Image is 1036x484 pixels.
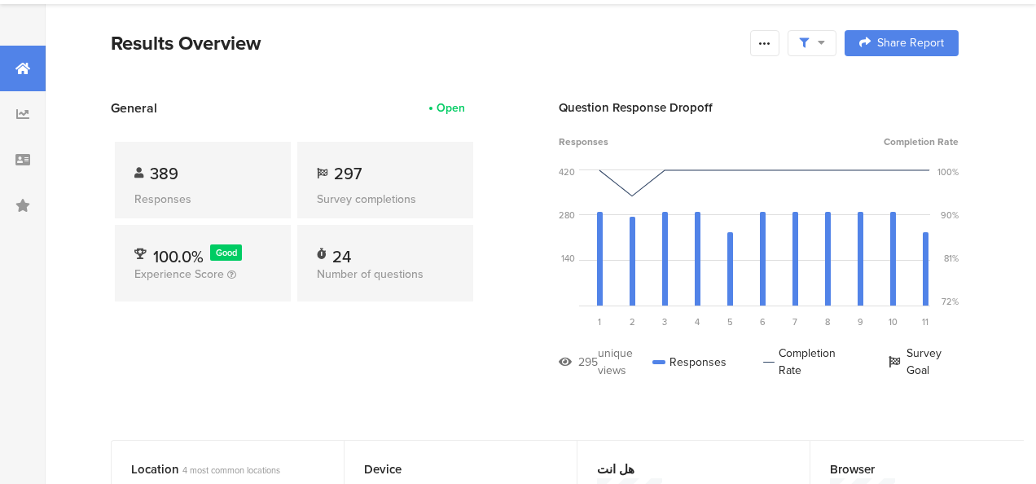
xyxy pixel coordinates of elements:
[830,460,995,478] div: Browser
[792,315,797,328] span: 7
[727,315,733,328] span: 5
[559,99,959,117] div: Question Response Dropoff
[131,460,297,478] div: Location
[937,165,959,178] div: 100%
[317,266,424,283] span: Number of questions
[317,191,454,208] div: Survey completions
[111,29,742,58] div: Results Overview
[559,165,575,178] div: 420
[561,252,575,265] div: 140
[763,345,852,379] div: Completion Rate
[597,460,763,478] div: هل انت
[216,246,237,259] span: Good
[153,244,204,269] span: 100.0%
[134,266,224,283] span: Experience Score
[559,134,608,149] span: Responses
[559,209,575,222] div: 280
[598,315,601,328] span: 1
[760,315,766,328] span: 6
[652,345,727,379] div: Responses
[877,37,944,49] span: Share Report
[942,295,959,308] div: 72%
[598,345,652,379] div: unique views
[437,99,465,117] div: Open
[695,315,700,328] span: 4
[889,315,898,328] span: 10
[941,209,959,222] div: 90%
[334,161,362,186] span: 297
[134,191,271,208] div: Responses
[578,354,598,371] div: 295
[858,315,863,328] span: 9
[662,315,667,328] span: 3
[332,244,351,261] div: 24
[182,464,280,477] span: 4 most common locations
[825,315,830,328] span: 8
[884,134,959,149] span: Completion Rate
[630,315,635,328] span: 2
[922,315,928,328] span: 11
[889,345,959,379] div: Survey Goal
[150,161,178,186] span: 389
[944,252,959,265] div: 81%
[111,99,157,117] span: General
[364,460,530,478] div: Device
